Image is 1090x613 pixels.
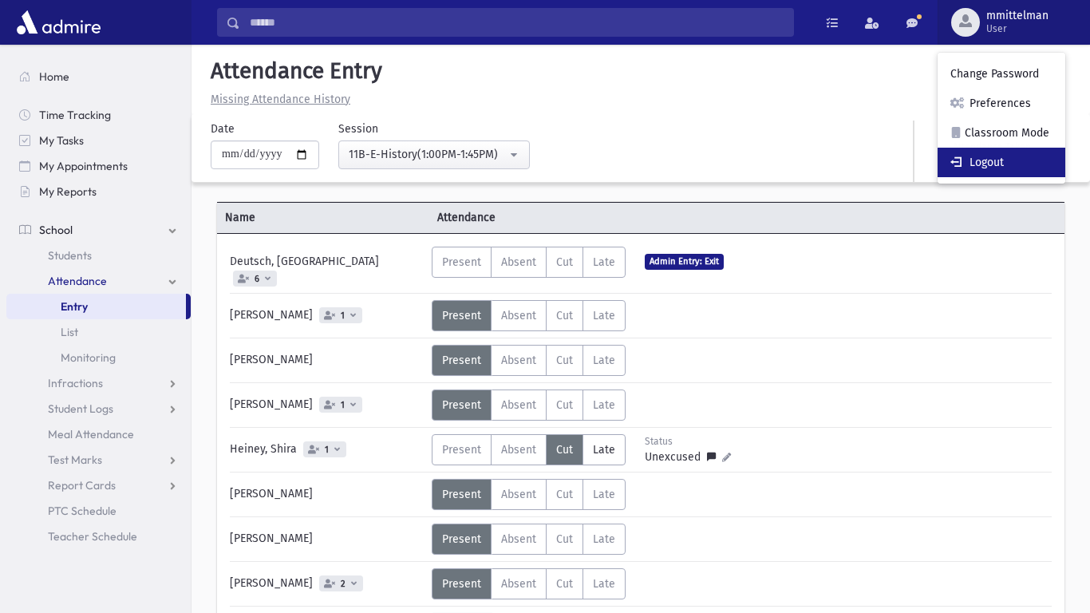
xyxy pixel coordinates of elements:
span: Monitoring [61,350,116,365]
div: AttTypes [432,479,626,510]
span: Absent [501,488,536,501]
a: Change Password [938,59,1065,89]
a: Logout [938,148,1065,177]
span: Student Logs [48,401,113,416]
span: Test Marks [48,453,102,467]
span: Cut [556,255,573,269]
span: 1 [338,310,348,321]
span: Students [48,248,92,263]
div: [PERSON_NAME] [222,345,432,376]
span: Teacher Schedule [48,529,137,544]
span: Cut [556,354,573,367]
img: AdmirePro [13,6,105,38]
div: 11B-E-History(1:00PM-1:45PM) [349,146,507,163]
span: Cut [556,443,573,457]
a: School [6,217,191,243]
span: Present [442,354,481,367]
span: mmittelman [986,10,1049,22]
a: Report Cards [6,473,191,498]
span: Attendance [48,274,107,288]
h5: Attendance Entry [204,57,1077,85]
button: 11B-E-History(1:00PM-1:45PM) [338,140,530,169]
a: Teacher Schedule [6,524,191,549]
span: Time Tracking [39,108,111,122]
a: Test Marks [6,447,191,473]
span: 1 [338,400,348,410]
span: Home [39,69,69,84]
div: AttTypes [432,247,626,278]
a: Student Logs [6,396,191,421]
span: Late [593,488,615,501]
a: Classroom Mode [938,118,1065,148]
a: My Appointments [6,153,191,179]
span: Late [593,354,615,367]
span: Name [217,209,429,226]
span: Attendance [429,209,642,226]
div: AttTypes [432,390,626,421]
span: Absent [501,443,536,457]
a: Attendance [6,268,191,294]
span: Present [442,398,481,412]
a: Meal Attendance [6,421,191,447]
span: Present [442,255,481,269]
a: Time Tracking [6,102,191,128]
u: Missing Attendance History [211,93,350,106]
label: Session [338,121,378,137]
a: Entry [6,294,186,319]
span: Cut [556,532,573,546]
span: Absent [501,255,536,269]
span: Entry [61,299,88,314]
a: List [6,319,191,345]
span: 2 [338,579,349,589]
span: My Tasks [39,133,84,148]
span: PTC Schedule [48,504,117,518]
span: 6 [251,274,263,284]
label: Date [211,121,235,137]
span: Present [442,488,481,501]
a: PTC Schedule [6,498,191,524]
span: Present [442,443,481,457]
a: My Reports [6,179,191,204]
span: School [39,223,73,237]
span: My Appointments [39,159,128,173]
span: My Reports [39,184,97,199]
a: Students [6,243,191,268]
div: AttTypes [432,434,626,465]
span: Present [442,577,481,591]
span: List [61,325,78,339]
span: Present [442,532,481,546]
div: AttTypes [432,524,626,555]
div: [PERSON_NAME] [222,390,432,421]
span: Absent [501,577,536,591]
div: [PERSON_NAME] [222,300,432,331]
span: Late [593,532,615,546]
a: Home [6,64,191,89]
a: Missing Attendance History [204,93,350,106]
span: Late [593,443,615,457]
span: Late [593,255,615,269]
a: Monitoring [6,345,191,370]
span: Absent [501,354,536,367]
span: Unexcused [645,449,707,465]
div: AttTypes [432,345,626,376]
span: Absent [501,309,536,322]
span: User [986,22,1049,35]
span: Admin Entry: Exit [645,254,724,269]
div: Status [645,434,731,449]
div: [PERSON_NAME] [222,479,432,510]
span: Late [593,309,615,322]
span: Cut [556,309,573,322]
div: [PERSON_NAME] [222,524,432,555]
span: Meal Attendance [48,427,134,441]
span: Absent [501,532,536,546]
span: Cut [556,398,573,412]
div: Deutsch, [GEOGRAPHIC_DATA] [222,247,432,287]
span: Cut [556,488,573,501]
span: 1 [322,445,332,455]
a: My Tasks [6,128,191,153]
span: Late [593,398,615,412]
input: Search [240,8,793,37]
a: Preferences [938,89,1065,118]
a: Infractions [6,370,191,396]
span: Absent [501,398,536,412]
